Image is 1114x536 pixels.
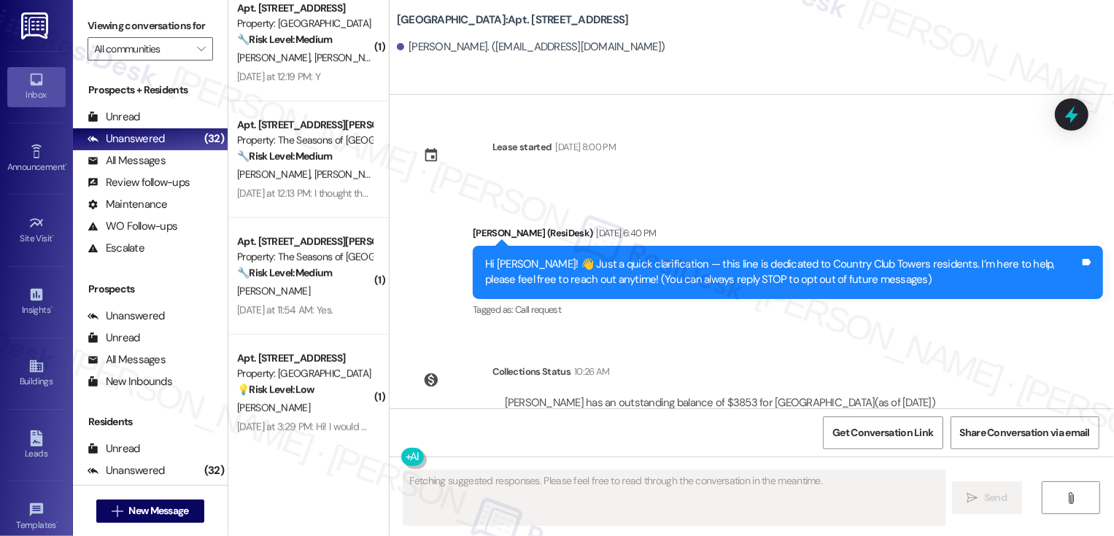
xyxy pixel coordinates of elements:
span: [PERSON_NAME] [237,284,310,298]
div: All Messages [88,352,166,368]
div: Unread [88,330,140,346]
a: Inbox [7,67,66,106]
span: Share Conversation via email [960,425,1090,440]
textarea: Fetching suggested responses. Please feel free to read through the conversation in the meantime. [403,470,945,525]
div: Apt. [STREET_ADDRESS] [237,1,372,16]
span: Send [984,490,1007,505]
div: 10:26 AM [570,364,610,379]
div: [PERSON_NAME]. ([EMAIL_ADDRESS][DOMAIN_NAME]) [397,39,665,55]
a: Insights • [7,282,66,322]
div: Hi [PERSON_NAME]! 👋 Just a quick clarification — this line is dedicated to Country Club Towers re... [485,257,1080,288]
div: Maintenance [88,197,168,212]
span: • [56,518,58,528]
div: [DATE] at 12:19 PM: Y [237,70,320,83]
div: Unanswered [88,308,165,324]
label: Viewing conversations for [88,15,213,37]
span: [PERSON_NAME] [237,401,310,414]
i:  [197,43,205,55]
div: Property: [GEOGRAPHIC_DATA] [237,366,372,381]
b: [GEOGRAPHIC_DATA]: Apt. [STREET_ADDRESS] [397,12,629,28]
div: [DATE] at 12:13 PM: I thought that's why we text you? [237,187,453,200]
span: • [53,231,55,241]
div: [DATE] at 11:54 AM: Yes. [237,303,333,316]
div: Collections Status [492,364,570,379]
div: Escalate [88,241,144,256]
div: [DATE] 8:00 PM [552,139,616,155]
div: Review follow-ups [88,175,190,190]
div: (32) [201,128,228,150]
div: Residents [73,414,228,430]
strong: 🔧 Risk Level: Medium [237,33,332,46]
div: Unanswered [88,131,165,147]
button: New Message [96,500,204,523]
strong: 🔧 Risk Level: Medium [237,266,332,279]
div: Prospects + Residents [73,82,228,98]
div: Unanswered [88,463,165,478]
div: Apt. [STREET_ADDRESS][PERSON_NAME] [237,234,372,249]
div: All Messages [88,153,166,168]
span: [PERSON_NAME] [314,168,387,181]
span: [PERSON_NAME] [237,168,314,181]
a: Buildings [7,354,66,393]
div: WO Follow-ups [88,219,177,234]
div: New Inbounds [88,374,172,389]
strong: 🔧 Risk Level: Medium [237,149,332,163]
button: Send [952,481,1023,514]
i:  [967,492,978,504]
div: Apt. [STREET_ADDRESS] [237,351,372,366]
div: Property: The Seasons of [GEOGRAPHIC_DATA] [237,249,372,265]
div: Lease started [492,139,552,155]
span: Call request [515,303,561,316]
a: Site Visit • [7,211,66,250]
span: Get Conversation Link [832,425,933,440]
span: • [50,303,53,313]
img: ResiDesk Logo [21,12,51,39]
div: Tagged as: [473,299,1103,320]
span: New Message [128,503,188,518]
button: Get Conversation Link [823,416,943,449]
div: Property: The Seasons of [GEOGRAPHIC_DATA] [237,133,372,148]
div: [PERSON_NAME] (ResiDesk) [473,225,1103,246]
div: [DATE] 6:40 PM [593,225,657,241]
input: All communities [94,37,190,61]
a: Leads [7,426,66,465]
button: Share Conversation via email [951,416,1099,449]
span: • [65,160,67,170]
span: [PERSON_NAME] [237,51,314,64]
div: Property: [GEOGRAPHIC_DATA] [237,16,372,31]
div: Apt. [STREET_ADDRESS][PERSON_NAME] [237,117,372,133]
div: Prospects [73,281,228,297]
strong: 💡 Risk Level: Low [237,383,314,396]
div: Unread [88,109,140,125]
div: [PERSON_NAME] has an outstanding balance of $3853 for [GEOGRAPHIC_DATA] (as of [DATE]) [505,395,935,411]
span: [PERSON_NAME] [314,51,387,64]
div: Unread [88,441,140,457]
i:  [1066,492,1077,504]
div: [DATE] at 3:29 PM: Hi! I would definitely like to meet! I have some feedback for the tavern [237,420,608,433]
i:  [112,505,123,517]
div: (32) [201,459,228,482]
